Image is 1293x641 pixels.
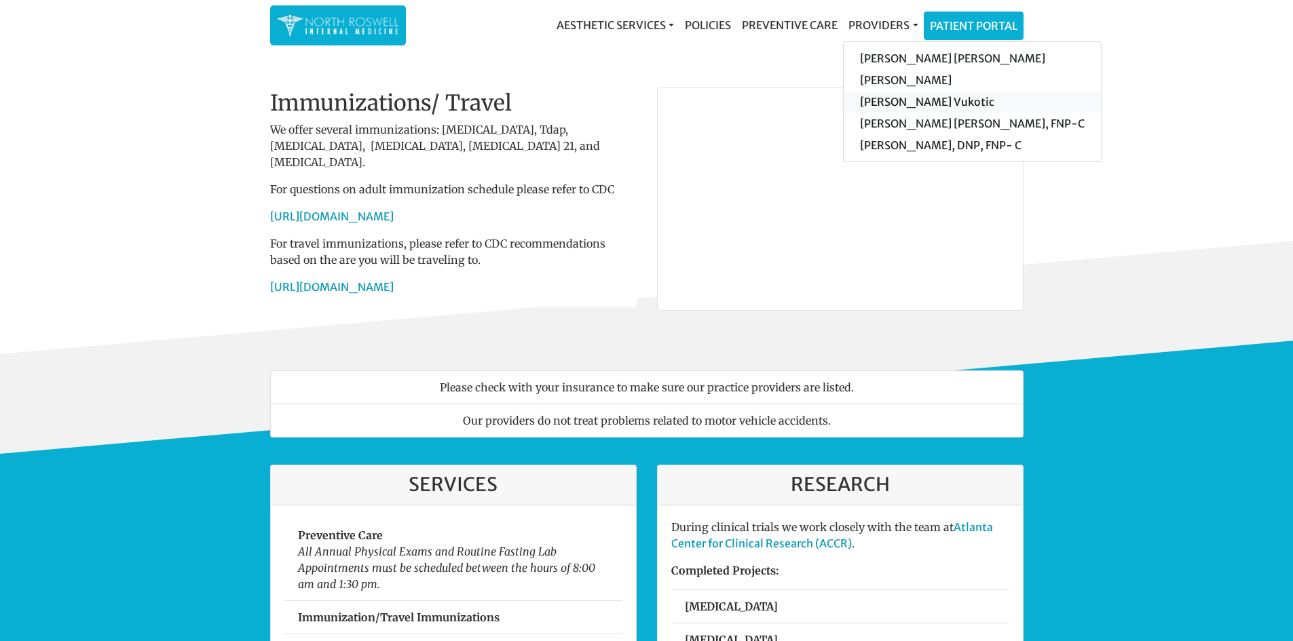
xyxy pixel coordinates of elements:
a: [URL][DOMAIN_NAME] [270,210,394,223]
strong: Immunization/Travel Immunizations [298,610,500,624]
a: [PERSON_NAME] [844,69,1101,91]
a: Policies [679,12,736,39]
a: [PERSON_NAME], DNP, FNP- C [844,134,1101,156]
a: Aesthetic Services [551,12,679,39]
strong: [MEDICAL_DATA] [685,600,778,613]
a: Preventive Care [736,12,843,39]
img: North Roswell Internal Medicine [277,12,399,39]
p: During clinical trials we work closely with the team at . [671,519,1009,551]
a: Atlanta Center for Clinical Research (ACCR) [671,520,993,550]
a: [PERSON_NAME] [PERSON_NAME], FNP-C [844,113,1101,134]
h2: Immunizations/ Travel [270,90,637,116]
h3: Services [284,473,622,497]
li: Our providers do not treat problems related to motor vehicle accidents. [270,404,1024,438]
a: Patient Portal [924,12,1023,39]
em: All Annual Physical Exams and Routine Fasting Lab Appointments must be scheduled between the hour... [298,545,595,591]
a: [PERSON_NAME] Vukotic [844,91,1101,113]
p: For questions on adult immunization schedule please refer to CDC [270,181,637,197]
a: Providers [843,12,923,39]
p: For travel immunizations, please refer to CDC recommendations based on the are you will be travel... [270,235,637,268]
a: [URL][DOMAIN_NAME] [270,280,394,294]
strong: Preventive Care [298,528,383,542]
a: [PERSON_NAME] [PERSON_NAME] [844,47,1101,69]
p: We offer several immunizations: [MEDICAL_DATA], Tdap, [MEDICAL_DATA], [MEDICAL_DATA], [MEDICAL_DA... [270,121,637,170]
strong: Completed Projects: [671,564,779,577]
h3: Research [671,473,1009,497]
li: Please check with your insurance to make sure our practice providers are listed. [270,370,1024,404]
